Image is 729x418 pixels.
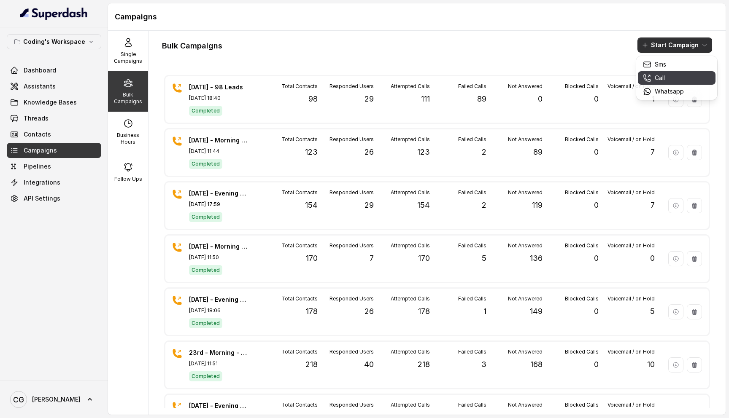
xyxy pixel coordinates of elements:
[421,93,430,105] p: 111
[482,252,486,264] p: 5
[189,201,248,208] p: [DATE] 17:59
[189,348,248,357] p: 23rd - Morning - 218
[391,242,430,249] p: Attempted Calls
[281,136,318,143] p: Total Contacts
[329,83,374,90] p: Responded Users
[565,242,599,249] p: Blocked Calls
[305,199,318,211] p: 154
[508,295,543,302] p: Not Answered
[565,348,599,355] p: Blocked Calls
[189,360,248,367] p: [DATE] 11:51
[418,305,430,317] p: 178
[538,93,543,105] p: 0
[565,402,599,408] p: Blocked Calls
[508,242,543,249] p: Not Answered
[281,295,318,302] p: Total Contacts
[594,359,599,370] p: 0
[651,199,655,211] p: 7
[458,242,486,249] p: Failed Calls
[189,318,222,328] span: Completed
[391,189,430,196] p: Attempted Calls
[594,146,599,158] p: 0
[417,146,430,158] p: 123
[418,252,430,264] p: 170
[508,348,543,355] p: Not Answered
[189,265,222,275] span: Completed
[458,189,486,196] p: Failed Calls
[565,83,599,90] p: Blocked Calls
[594,305,599,317] p: 0
[565,136,599,143] p: Blocked Calls
[483,305,486,317] p: 1
[391,83,430,90] p: Attempted Calls
[508,402,543,408] p: Not Answered
[607,83,655,90] p: Voicemail / on Hold
[417,199,430,211] p: 154
[189,307,248,314] p: [DATE] 18:06
[458,402,486,408] p: Failed Calls
[305,146,318,158] p: 123
[607,189,655,196] p: Voicemail / on Hold
[458,83,486,90] p: Failed Calls
[370,252,374,264] p: 7
[651,146,655,158] p: 7
[189,212,222,222] span: Completed
[329,295,374,302] p: Responded Users
[655,74,665,82] p: Call
[647,359,655,370] p: 10
[189,83,248,91] p: [DATE] - 98 Leads
[306,305,318,317] p: 178
[189,402,248,410] p: [DATE] - Evening - 226
[477,93,486,105] p: 89
[482,199,486,211] p: 2
[329,402,374,408] p: Responded Users
[607,295,655,302] p: Voicemail / on Hold
[607,136,655,143] p: Voicemail / on Hold
[189,242,248,251] p: [DATE] - Morning campaign - 170
[364,146,374,158] p: 26
[594,93,599,105] p: 0
[391,295,430,302] p: Attempted Calls
[508,189,543,196] p: Not Answered
[650,305,655,317] p: 5
[189,295,248,304] p: [DATE] - Evening - 178
[508,136,543,143] p: Not Answered
[594,199,599,211] p: 0
[458,348,486,355] p: Failed Calls
[637,38,712,53] button: Start Campaign
[532,199,543,211] p: 119
[329,136,374,143] p: Responded Users
[306,252,318,264] p: 170
[189,371,222,381] span: Completed
[607,402,655,408] p: Voicemail / on Hold
[189,136,248,145] p: [DATE] - Morning 123
[391,402,430,408] p: Attempted Calls
[655,60,666,69] p: Sms
[364,305,374,317] p: 26
[508,83,543,90] p: Not Answered
[281,348,318,355] p: Total Contacts
[565,189,599,196] p: Blocked Calls
[530,359,543,370] p: 168
[481,359,486,370] p: 3
[364,359,374,370] p: 40
[364,93,374,105] p: 29
[607,242,655,249] p: Voicemail / on Hold
[594,252,599,264] p: 0
[329,348,374,355] p: Responded Users
[329,189,374,196] p: Responded Users
[636,56,717,100] div: Start Campaign
[281,189,318,196] p: Total Contacts
[655,87,684,96] p: Whatsapp
[607,348,655,355] p: Voicemail / on Hold
[391,348,430,355] p: Attempted Calls
[281,242,318,249] p: Total Contacts
[418,359,430,370] p: 218
[189,254,248,261] p: [DATE] 11:50
[189,159,222,169] span: Completed
[530,252,543,264] p: 136
[189,148,248,155] p: [DATE] 11:44
[533,146,543,158] p: 89
[391,136,430,143] p: Attempted Calls
[281,402,318,408] p: Total Contacts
